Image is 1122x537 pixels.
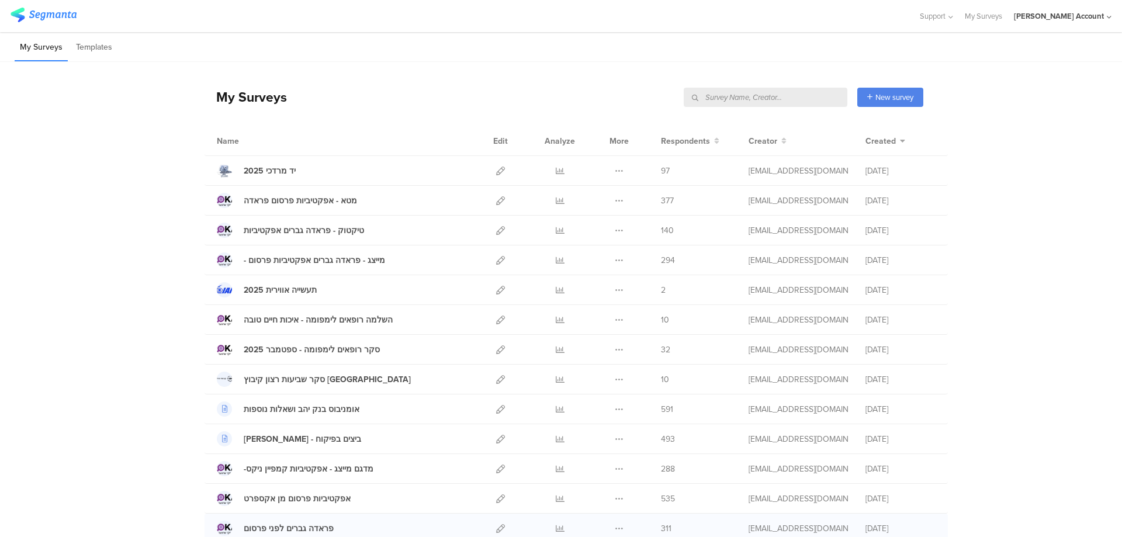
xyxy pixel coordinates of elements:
[749,463,848,475] div: miri@miridikman.co.il
[865,522,936,535] div: [DATE]
[749,224,848,237] div: miri@miridikman.co.il
[661,344,670,356] span: 32
[865,195,936,207] div: [DATE]
[749,522,848,535] div: miri@miridikman.co.il
[244,224,364,237] div: טיקטוק - פראדה גברים אפקטיביות
[865,284,936,296] div: [DATE]
[749,165,848,177] div: miri@miridikman.co.il
[217,282,317,297] a: תעשייה אווירית 2025
[1014,11,1104,22] div: [PERSON_NAME] Account
[875,92,913,103] span: New survey
[244,314,393,326] div: השלמה רופאים לימפומה - איכות חיים טובה
[244,254,385,266] div: - מייצג - פראדה גברים אפקטיביות פרסום
[244,463,373,475] div: -מדגם מייצג - אפקטיביות קמפיין ניקס
[217,223,364,238] a: טיקטוק - פראדה גברים אפקטיביות
[244,522,334,535] div: פראדה גברים לפני פרסום
[217,193,357,208] a: מטא - אפקטיביות פרסום פראדה
[865,433,936,445] div: [DATE]
[865,463,936,475] div: [DATE]
[661,314,669,326] span: 10
[217,401,359,417] a: אומניבוס בנק יהב ושאלות נוספות
[865,135,905,147] button: Created
[865,314,936,326] div: [DATE]
[749,254,848,266] div: miri@miridikman.co.il
[217,252,385,268] a: - מייצג - פראדה גברים אפקטיביות פרסום
[661,463,675,475] span: 288
[205,87,287,107] div: My Surveys
[244,165,296,177] div: יד מרדכי 2025
[749,373,848,386] div: miri@miridikman.co.il
[217,342,380,357] a: סקר רופאים לימפומה - ספטמבר 2025
[661,135,719,147] button: Respondents
[661,522,671,535] span: 311
[865,493,936,505] div: [DATE]
[865,165,936,177] div: [DATE]
[542,126,577,155] div: Analyze
[749,433,848,445] div: miri@miridikman.co.il
[11,8,77,22] img: segmanta logo
[217,461,373,476] a: -מדגם מייצג - אפקטיביות קמפיין ניקס
[920,11,946,22] span: Support
[217,135,287,147] div: Name
[684,88,847,107] input: Survey Name, Creator...
[749,195,848,207] div: miri@miridikman.co.il
[749,314,848,326] div: miri@miridikman.co.il
[749,403,848,415] div: miri@miridikman.co.il
[865,224,936,237] div: [DATE]
[749,135,787,147] button: Creator
[71,34,117,61] li: Templates
[661,493,675,505] span: 535
[661,433,675,445] span: 493
[244,284,317,296] div: תעשייה אווירית 2025
[217,312,393,327] a: השלמה רופאים לימפומה - איכות חיים טובה
[244,403,359,415] div: אומניבוס בנק יהב ושאלות נוספות
[865,373,936,386] div: [DATE]
[749,493,848,505] div: miri@miridikman.co.il
[865,135,896,147] span: Created
[865,403,936,415] div: [DATE]
[749,135,777,147] span: Creator
[749,284,848,296] div: miri@miridikman.co.il
[217,521,334,536] a: פראדה גברים לפני פרסום
[217,163,296,178] a: יד מרדכי 2025
[15,34,68,61] li: My Surveys
[217,491,351,506] a: אפקטיביות פרסום מן אקספרט
[244,344,380,356] div: סקר רופאים לימפומה - ספטמבר 2025
[865,254,936,266] div: [DATE]
[661,135,710,147] span: Respondents
[661,195,674,207] span: 377
[244,195,357,207] div: מטא - אפקטיביות פרסום פראדה
[661,254,675,266] span: 294
[661,403,673,415] span: 591
[488,126,513,155] div: Edit
[244,373,411,386] div: סקר שביעות רצון קיבוץ כנרת
[661,165,670,177] span: 97
[865,344,936,356] div: [DATE]
[217,431,361,446] a: [PERSON_NAME] - ביצים בפיקוח
[217,372,411,387] a: סקר שביעות רצון קיבוץ [GEOGRAPHIC_DATA]
[661,284,666,296] span: 2
[244,433,361,445] div: אסף פינק - ביצים בפיקוח
[749,344,848,356] div: miri@miridikman.co.il
[244,493,351,505] div: אפקטיביות פרסום מן אקספרט
[661,224,674,237] span: 140
[607,126,632,155] div: More
[661,373,669,386] span: 10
